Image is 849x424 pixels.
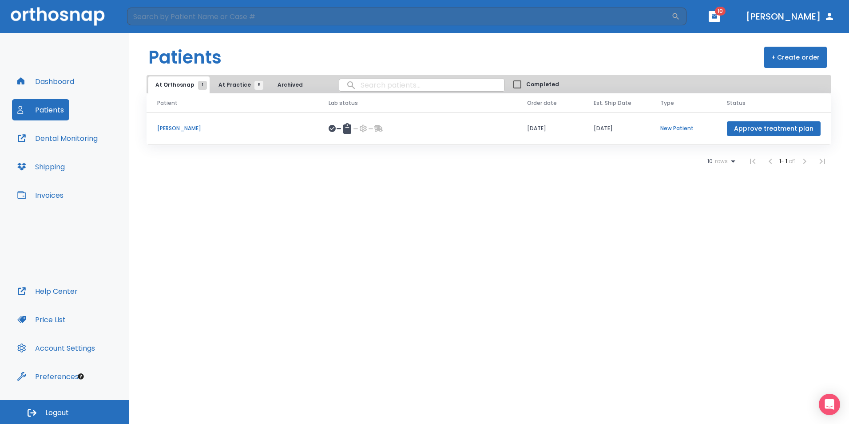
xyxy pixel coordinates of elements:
span: At Practice [218,81,259,89]
p: New Patient [660,124,706,132]
button: Invoices [12,184,69,206]
button: + Create order [764,47,827,68]
button: Price List [12,309,71,330]
span: 1 [198,81,207,90]
button: Archived [268,76,312,93]
span: Order date [527,99,557,107]
span: rows [713,158,728,164]
span: 10 [707,158,713,164]
button: Patients [12,99,69,120]
span: 1 - 1 [779,157,789,165]
button: Account Settings [12,337,100,359]
span: Est. Ship Date [594,99,631,107]
span: Lab status [329,99,358,107]
button: Shipping [12,156,70,177]
span: 5 [254,81,263,90]
div: Open Intercom Messenger [819,394,840,415]
button: Dashboard [12,71,79,92]
span: At Orthosnap [155,81,202,89]
div: tabs [148,76,314,93]
span: Completed [526,80,559,88]
td: [DATE] [516,112,583,145]
span: Logout [45,408,69,418]
button: Preferences [12,366,84,387]
button: Help Center [12,280,83,302]
input: Search by Patient Name or Case # [127,8,671,25]
button: Dental Monitoring [12,128,103,149]
span: Type [660,99,674,107]
button: [PERSON_NAME] [742,8,838,24]
span: of 1 [789,157,796,165]
td: [DATE] [583,112,650,145]
div: Tooltip anchor [77,372,85,380]
input: search [339,76,504,94]
img: Orthosnap [11,7,105,25]
button: Approve treatment plan [727,121,821,136]
h1: Patients [148,44,222,71]
span: 10 [715,7,726,16]
span: Status [727,99,746,107]
span: Patient [157,99,178,107]
p: [PERSON_NAME] [157,124,307,132]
